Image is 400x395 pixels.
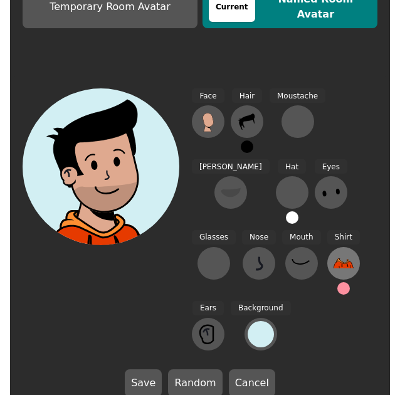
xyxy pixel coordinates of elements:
span: Mouth [282,230,321,245]
span: Hat [278,159,306,174]
span: [PERSON_NAME] [192,159,270,174]
span: Shirt [327,230,360,245]
span: Background [231,301,291,315]
span: Ears [192,301,224,315]
span: Hair [232,88,263,103]
span: Moustache [270,88,325,103]
span: Face [192,88,224,103]
span: Eyes [315,159,347,174]
span: Nose [242,230,276,245]
span: Glasses [192,230,236,245]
